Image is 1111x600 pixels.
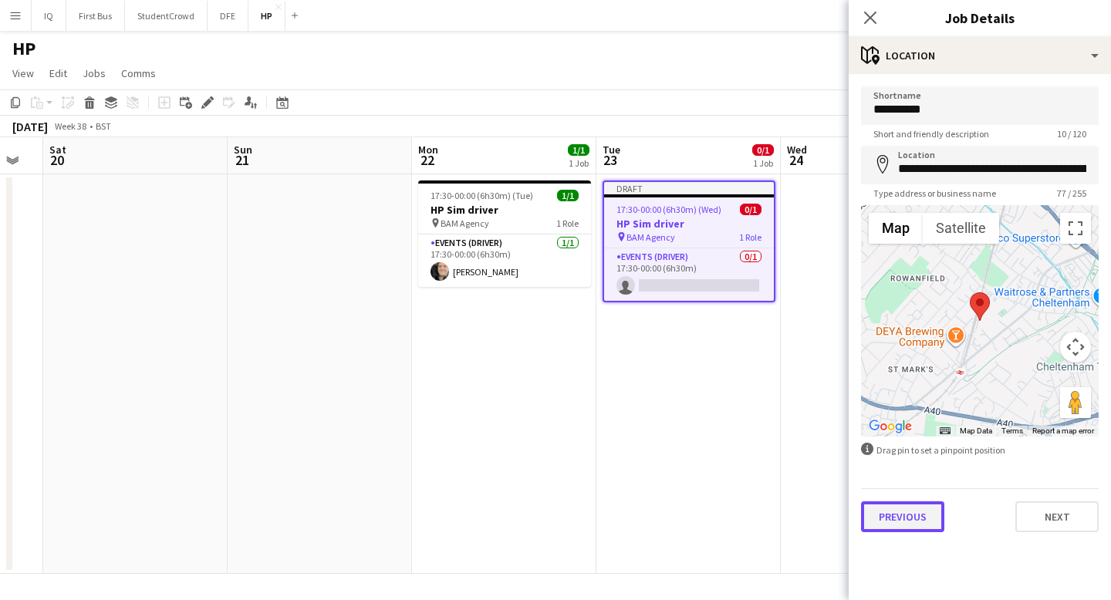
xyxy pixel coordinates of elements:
span: 17:30-00:00 (6h30m) (Tue) [431,190,533,201]
a: Edit [43,63,73,83]
span: Edit [49,66,67,80]
h3: HP Sim driver [418,203,591,217]
button: Next [1015,501,1099,532]
h3: HP Sim driver [604,217,774,231]
a: Open this area in Google Maps (opens a new window) [865,416,916,437]
button: Map Data [960,426,992,437]
button: First Bus [66,1,125,31]
span: Type address or business name [861,187,1008,199]
button: Drag Pegman onto the map to open Street View [1060,387,1091,418]
span: 1/1 [568,144,589,156]
h3: Job Details [849,8,1111,28]
div: Location [849,37,1111,74]
a: Terms (opens in new tab) [1001,426,1023,435]
button: IQ [32,1,66,31]
span: BAM Agency [626,231,675,243]
button: Show street map [869,213,923,244]
span: 17:30-00:00 (6h30m) (Wed) [616,204,721,215]
button: StudentCrowd [125,1,208,31]
span: 24 [785,151,807,169]
span: View [12,66,34,80]
a: Report a map error [1032,426,1094,435]
app-job-card: 17:30-00:00 (6h30m) (Tue)1/1HP Sim driver BAM Agency1 RoleEvents (Driver)1/117:30-00:00 (6h30m)[P... [418,180,591,287]
app-card-role: Events (Driver)0/117:30-00:00 (6h30m) [604,248,774,301]
span: 0/1 [752,144,774,156]
span: Comms [121,66,156,80]
div: Drag pin to set a pinpoint position [861,443,1099,457]
span: Mon [418,143,438,157]
button: Keyboard shortcuts [940,426,951,437]
a: Comms [115,63,162,83]
span: 0/1 [740,204,761,215]
span: 20 [47,151,66,169]
span: Week 38 [51,120,89,132]
button: Show satellite imagery [923,213,999,244]
div: Draft [604,182,774,194]
app-card-role: Events (Driver)1/117:30-00:00 (6h30m)[PERSON_NAME] [418,234,591,287]
div: 1 Job [753,157,773,169]
span: Sun [234,143,252,157]
span: Tue [603,143,620,157]
div: BST [96,120,111,132]
a: Jobs [76,63,112,83]
span: 10 / 120 [1045,128,1099,140]
img: Google [865,416,916,437]
button: Previous [861,501,944,532]
app-job-card: Draft17:30-00:00 (6h30m) (Wed)0/1HP Sim driver BAM Agency1 RoleEvents (Driver)0/117:30-00:00 (6h30m) [603,180,775,302]
div: 1 Job [569,157,589,169]
span: 22 [416,151,438,169]
span: 77 / 255 [1045,187,1099,199]
span: BAM Agency [441,217,489,229]
h1: HP [12,37,35,60]
span: 1/1 [557,190,579,201]
button: Map camera controls [1060,332,1091,362]
span: 21 [231,151,252,169]
div: [DATE] [12,119,48,134]
button: HP [248,1,285,31]
span: Jobs [83,66,106,80]
span: 1 Role [739,231,761,243]
button: Toggle fullscreen view [1060,213,1091,244]
span: Sat [49,143,66,157]
span: 1 Role [556,217,579,229]
span: Wed [787,143,807,157]
button: DFE [208,1,248,31]
a: View [6,63,40,83]
span: 23 [600,151,620,169]
span: Short and friendly description [861,128,1001,140]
